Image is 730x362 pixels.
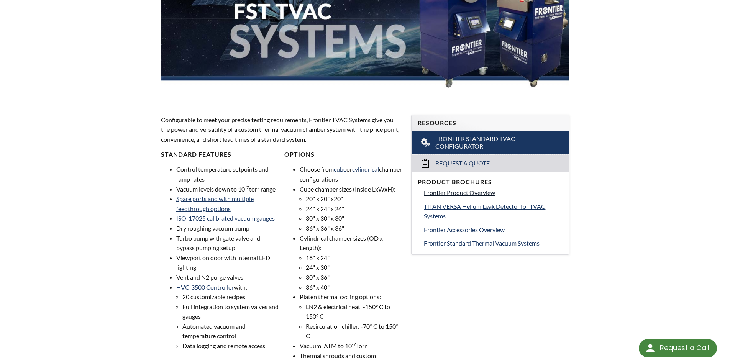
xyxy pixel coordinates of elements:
[176,223,279,233] li: Dry roughing vacuum pump
[352,341,356,347] sup: -7
[182,292,279,302] li: 20 customizable recipes
[176,272,279,282] li: Vent and N2 purge valves
[306,272,402,282] li: 30" x 36"
[424,238,563,248] a: Frontier Standard Thermal Vacuum Systems
[182,321,279,341] li: Automated vacuum and temperature control
[424,203,545,220] span: TITAN VERSA Helium Leak Detector for TVAC Systems
[176,195,254,212] a: Spare ports and with multiple feedthrough options
[176,253,279,272] li: Viewport on door with internal LED lighting
[161,115,402,144] p: Configurable to meet your precise testing requirements, Frontier TVAC Systems give you the power ...
[418,119,563,127] h4: Resources
[176,215,275,222] a: ISO-17025 calibrated vacuum gauges
[352,165,379,173] a: cylindrical
[424,188,563,198] a: Frontier Product Overview
[306,194,402,204] li: 20" x 20" x20"
[334,165,346,173] a: cube
[284,151,402,159] h4: Options
[161,151,279,159] h4: Standard Features
[182,341,279,351] li: Data logging and remote access
[660,339,709,357] div: Request a Call
[306,223,402,233] li: 36" x 36" x 36"
[245,185,249,190] sup: -7
[424,226,505,233] span: Frontier Accessories Overview
[435,159,490,167] span: Request a Quote
[306,204,402,214] li: 24" x 24" x 24"
[412,154,569,172] a: Request a Quote
[306,302,402,321] li: LN2 & electrical heat: -150° C to 150° C
[300,184,402,233] li: Cube chamber sizes (Inside LxWxH):
[424,225,563,235] a: Frontier Accessories Overview
[176,184,279,194] li: Vacuum levels down to 10 torr range
[424,189,495,196] span: Frontier Product Overview
[300,164,402,184] li: Choose from or chamber configurations
[412,131,569,155] a: Frontier Standard TVAC Configurator
[176,282,279,351] li: with:
[306,282,402,292] li: 36" x 40"
[435,135,546,151] span: Frontier Standard TVAC Configurator
[300,292,402,341] li: Platen thermal cycling options:
[306,213,402,223] li: 30" x 30" x 30"
[176,283,234,291] a: HVC-3500 Controller
[300,341,402,351] li: Vacuum: ATM to 10 Torr
[418,178,563,186] h4: Product Brochures
[306,321,402,341] li: Recirculation chiller: -70° C to 150° C
[424,201,563,221] a: TITAN VERSA Helium Leak Detector for TVAC Systems
[306,253,402,263] li: 18" x 24"
[176,164,279,184] li: Control temperature setpoints and ramp rates
[300,233,402,292] li: Cylindrical chamber sizes (OD x Length):
[176,233,279,253] li: Turbo pump with gate valve and bypass pumping setup
[182,302,279,321] li: Full integration to system valves and gauges
[424,239,540,247] span: Frontier Standard Thermal Vacuum Systems
[306,262,402,272] li: 24" x 30"
[644,342,656,354] img: round button
[639,339,717,357] div: Request a Call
